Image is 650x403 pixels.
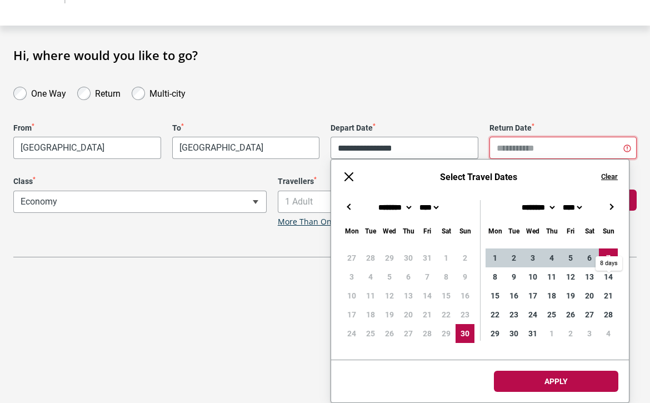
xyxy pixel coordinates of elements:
[278,217,374,227] a: More Than One Traveller?
[95,86,121,99] label: Return
[561,286,580,305] div: 19
[599,248,618,267] div: 7
[13,123,161,133] label: From
[367,172,590,182] h6: Select Travel Dates
[599,267,618,286] div: 14
[486,225,504,237] div: Monday
[437,225,456,237] div: Saturday
[278,191,531,213] span: 1 Adult
[580,286,599,305] div: 20
[14,191,266,212] span: Economy
[494,371,618,392] button: Apply
[599,324,618,343] div: 4
[523,225,542,237] div: Wednesday
[278,191,531,212] span: 1 Adult
[599,286,618,305] div: 21
[542,248,561,267] div: 4
[486,324,504,343] div: 29
[173,137,319,158] span: Noi Bai International Airport
[504,324,523,343] div: 30
[580,248,599,267] div: 6
[542,286,561,305] div: 18
[504,286,523,305] div: 16
[489,123,637,133] label: Return Date
[486,305,504,324] div: 22
[342,225,361,237] div: Monday
[13,191,267,213] span: Economy
[14,137,161,158] span: Melbourne Airport
[561,305,580,324] div: 26
[580,305,599,324] div: 27
[504,305,523,324] div: 23
[504,248,523,267] div: 2
[418,225,437,237] div: Friday
[13,177,267,186] label: Class
[561,225,580,237] div: Friday
[542,305,561,324] div: 25
[542,267,561,286] div: 11
[599,305,618,324] div: 28
[504,267,523,286] div: 9
[486,286,504,305] div: 15
[456,225,474,237] div: Sunday
[523,267,542,286] div: 10
[13,137,161,159] span: Melbourne Airport
[331,123,478,133] label: Depart Date
[542,324,561,343] div: 1
[172,123,320,133] label: To
[31,86,66,99] label: One Way
[361,225,380,237] div: Tuesday
[542,225,561,237] div: Thursday
[599,225,618,237] div: Sunday
[13,48,637,62] h1: Hi, where would you like to go?
[523,305,542,324] div: 24
[604,200,618,213] button: →
[380,225,399,237] div: Wednesday
[580,267,599,286] div: 13
[561,248,580,267] div: 5
[278,177,531,186] label: Travellers
[523,286,542,305] div: 17
[523,324,542,343] div: 31
[399,225,418,237] div: Thursday
[523,248,542,267] div: 3
[561,267,580,286] div: 12
[172,137,320,159] span: Noi Bai International Airport
[504,225,523,237] div: Tuesday
[580,324,599,343] div: 3
[486,248,504,267] div: 1
[342,200,356,213] button: ←
[580,225,599,237] div: Saturday
[456,324,474,343] div: 30
[149,86,186,99] label: Multi-city
[561,324,580,343] div: 2
[601,172,618,182] button: Clear
[486,267,504,286] div: 8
